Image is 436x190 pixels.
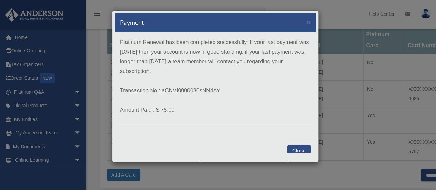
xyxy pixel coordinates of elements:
[120,86,311,96] p: Transaction No : aCNVI0000036sNN4AY
[120,18,144,27] h5: Payment
[306,18,311,26] span: ×
[287,145,311,153] button: Close
[120,38,311,76] p: Platinum Renewal has been completed successfully. If your last payment was [DATE] then your accou...
[120,105,311,115] p: Amount Paid : $ 75.00
[306,19,311,26] button: Close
